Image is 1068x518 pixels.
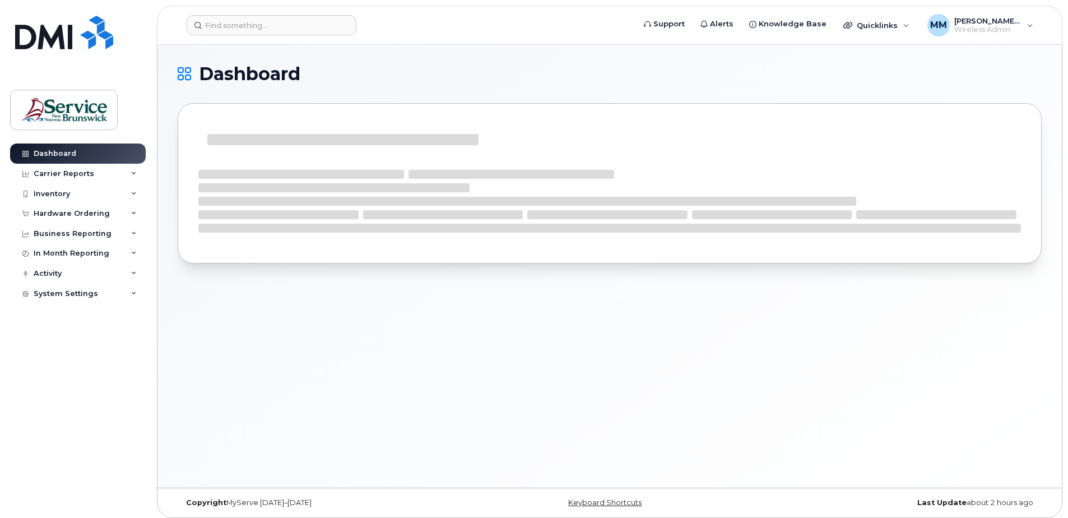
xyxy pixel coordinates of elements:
[178,498,466,507] div: MyServe [DATE]–[DATE]
[568,498,642,507] a: Keyboard Shortcuts
[199,66,300,82] span: Dashboard
[186,498,226,507] strong: Copyright
[754,498,1042,507] div: about 2 hours ago
[917,498,967,507] strong: Last Update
